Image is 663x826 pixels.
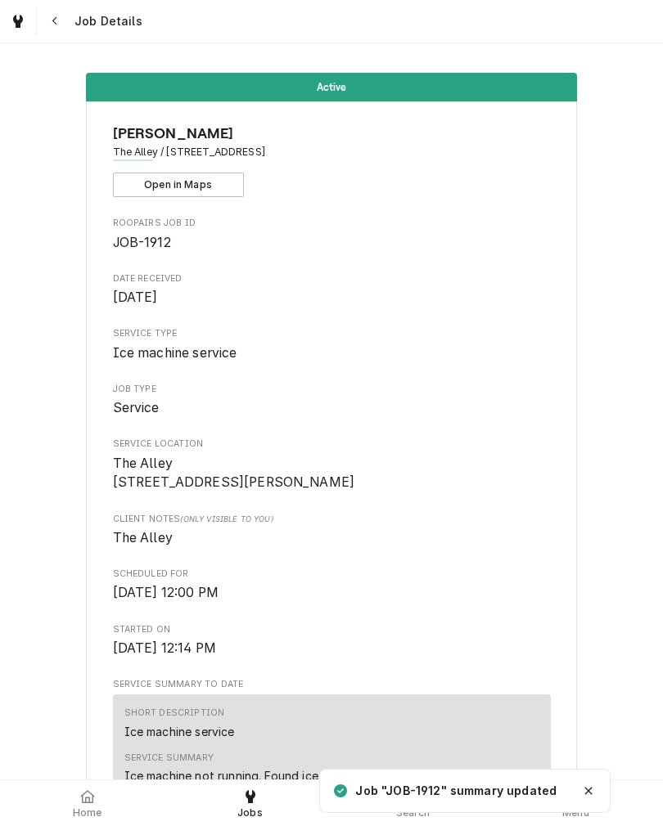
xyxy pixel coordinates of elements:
[113,400,160,415] span: Service
[113,583,551,603] span: Scheduled For
[113,640,216,656] span: [DATE] 12:14 PM
[113,343,551,363] span: Service Type
[113,290,158,305] span: [DATE]
[113,123,551,197] div: Client Information
[124,752,214,765] div: Service Summary
[169,783,331,823] a: Jobs
[113,233,551,253] span: Roopairs Job ID
[113,623,551,658] div: Started On
[113,345,237,361] span: Ice machine service
[113,217,551,230] span: Roopairs Job ID
[113,217,551,252] div: Roopairs Job ID
[113,623,551,636] span: Started On
[113,173,244,197] button: Open in Maps
[113,530,173,545] span: The Alley
[180,514,273,523] span: (Only Visible to You)
[113,272,551,285] span: Date Received
[113,528,551,548] span: [object Object]
[124,767,539,801] div: Ice machine not running. Found ice machine has no power. Switch to machine is bad. Replaced switc...
[113,438,551,492] div: Service Location
[113,398,551,418] span: Job Type
[3,7,33,36] a: Go to Jobs
[396,806,431,819] span: Search
[73,806,102,819] span: Home
[70,13,142,29] span: Job Details
[113,568,551,603] div: Scheduled For
[113,438,551,451] span: Service Location
[113,288,551,308] span: Date Received
[113,585,219,600] span: [DATE] 12:00 PM
[113,456,355,491] span: The Alley [STREET_ADDRESS][PERSON_NAME]
[355,783,558,799] div: Job "JOB-1912" summary updated
[113,454,551,492] span: Service Location
[237,806,263,819] span: Jobs
[113,513,551,548] div: [object Object]
[317,82,347,92] span: Active
[113,272,551,308] div: Date Received
[113,327,551,340] span: Service Type
[113,383,551,418] div: Job Type
[113,235,171,250] span: JOB-1912
[86,73,577,101] div: Status
[113,513,551,526] span: Client Notes
[40,7,70,36] button: Navigate back
[113,383,551,396] span: Job Type
[124,723,235,740] div: Ice machine service
[562,806,589,819] span: Menu
[113,678,551,691] span: Service Summary To Date
[7,783,168,823] a: Home
[113,145,551,159] span: Address
[124,707,225,720] div: Short Description
[113,123,551,145] span: Name
[113,327,551,362] div: Service Type
[113,639,551,658] span: Started On
[113,568,551,581] span: Scheduled For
